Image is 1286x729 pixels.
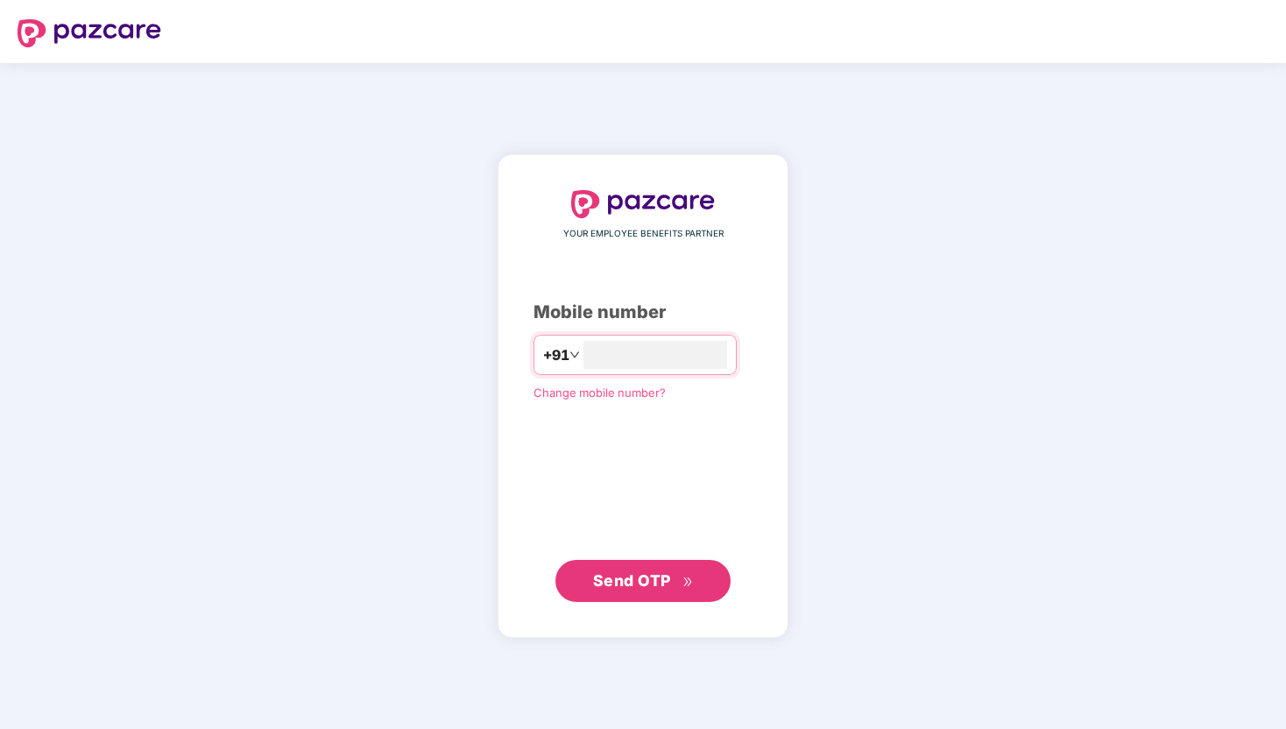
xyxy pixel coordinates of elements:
[571,190,715,218] img: logo
[593,571,671,590] span: Send OTP
[543,344,569,366] span: +91
[533,299,753,326] div: Mobile number
[682,577,694,588] span: double-right
[555,560,731,602] button: Send OTPdouble-right
[563,227,724,241] span: YOUR EMPLOYEE BENEFITS PARTNER
[533,386,666,400] a: Change mobile number?
[569,350,580,360] span: down
[18,19,161,47] img: logo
